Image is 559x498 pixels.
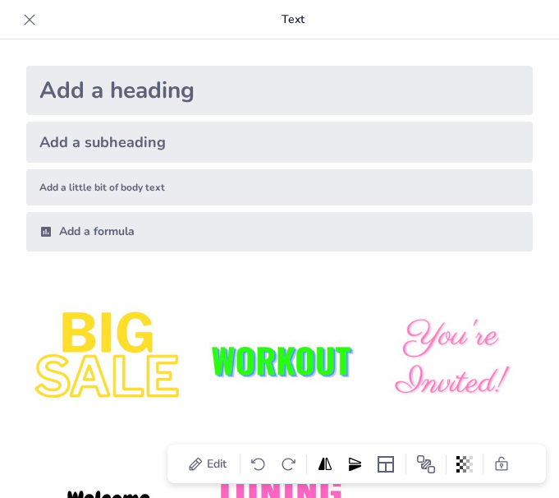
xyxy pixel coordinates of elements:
div: Add a little bit of body text [26,169,533,205]
div: Add a heading [26,66,533,115]
span: Edit [204,456,230,472]
img: 3.jpeg [369,278,533,442]
div: Add a formula [26,212,533,251]
div: Add a subheading [26,122,533,163]
span: Position [416,454,436,474]
img: 2.jpeg [197,278,361,442]
div: Layout [373,451,399,477]
img: 1.jpeg [26,278,190,442]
